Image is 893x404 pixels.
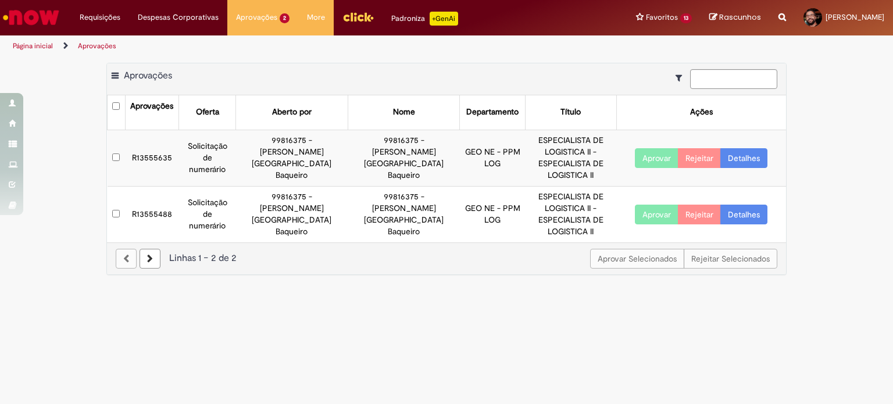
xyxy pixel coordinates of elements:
a: Rascunhos [709,12,761,23]
div: Nome [393,106,415,118]
td: GEO NE - PPM LOG [460,186,526,242]
span: Rascunhos [719,12,761,23]
a: Página inicial [13,41,53,51]
ul: Trilhas de página [9,35,587,57]
span: Despesas Corporativas [138,12,219,23]
div: Oferta [196,106,219,118]
span: More [307,12,325,23]
div: Linhas 1 − 2 de 2 [116,252,777,265]
img: ServiceNow [1,6,61,29]
i: Mostrar filtros para: Suas Solicitações [676,74,688,82]
div: Ações [690,106,713,118]
td: 99816375 - [PERSON_NAME] [GEOGRAPHIC_DATA] Baqueiro [236,130,348,186]
a: Detalhes [720,148,767,168]
td: ESPECIALISTA DE LOGISTICA II - ESPECIALISTA DE LOGISTICA II [526,130,616,186]
p: +GenAi [430,12,458,26]
td: ESPECIALISTA DE LOGISTICA II - ESPECIALISTA DE LOGISTICA II [526,186,616,242]
a: Aprovações [78,41,116,51]
button: Rejeitar [678,148,721,168]
th: Aprovações [125,95,178,130]
div: Departamento [466,106,519,118]
div: Título [560,106,581,118]
button: Rejeitar [678,205,721,224]
td: 99816375 - [PERSON_NAME] [GEOGRAPHIC_DATA] Baqueiro [348,186,460,242]
span: Aprovações [124,70,172,81]
img: click_logo_yellow_360x200.png [342,8,374,26]
div: Aberto por [272,106,312,118]
td: 99816375 - [PERSON_NAME] [GEOGRAPHIC_DATA] Baqueiro [236,186,348,242]
span: Favoritos [646,12,678,23]
button: Aprovar [635,205,678,224]
span: 2 [280,13,290,23]
div: Aprovações [130,101,173,112]
a: Detalhes [720,205,767,224]
td: R13555488 [125,186,178,242]
span: Requisições [80,12,120,23]
td: 99816375 - [PERSON_NAME] [GEOGRAPHIC_DATA] Baqueiro [348,130,460,186]
td: R13555635 [125,130,178,186]
span: 13 [680,13,692,23]
button: Aprovar [635,148,678,168]
td: Solicitação de numerário [179,130,236,186]
td: Solicitação de numerário [179,186,236,242]
span: Aprovações [236,12,277,23]
td: GEO NE - PPM LOG [460,130,526,186]
div: Padroniza [391,12,458,26]
span: [PERSON_NAME] [826,12,884,22]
